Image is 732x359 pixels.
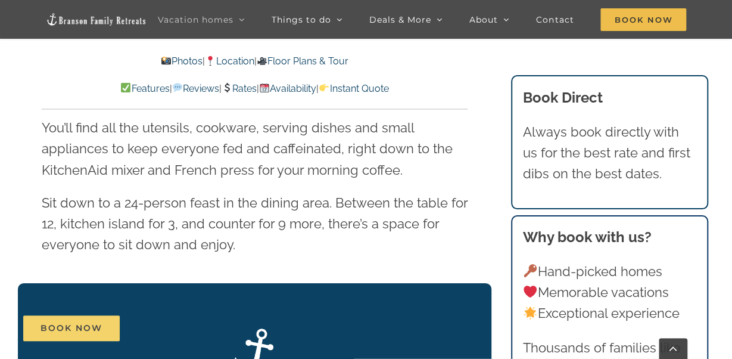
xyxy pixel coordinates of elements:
[120,83,169,94] a: Features
[524,264,537,277] img: 🔑
[205,55,254,67] a: Location
[524,285,537,298] img: ❤️
[536,16,574,24] span: Contact
[161,55,203,67] a: Photos
[272,16,331,24] span: Things to do
[41,323,102,333] span: Book Now
[319,83,329,92] img: 👉
[600,8,686,31] span: Book Now
[205,56,215,66] img: 📍
[121,83,130,92] img: ✅
[42,54,468,69] p: | |
[173,83,182,92] img: 💬
[46,13,147,26] img: Branson Family Retreats Logo
[42,195,468,252] span: Sit down to a 24-person feast in the dining area. Between the table for 12, kitchen island for 3,...
[523,261,697,324] p: Hand-picked homes Memorable vacations Exceptional experience
[23,315,120,341] a: Book Now
[524,307,537,320] img: 🌟
[42,120,453,177] span: You’ll find all the utensils, cookware, serving dishes and small appliances to keep everyone fed ...
[257,56,267,66] img: 🎥
[172,83,219,94] a: Reviews
[158,16,233,24] span: Vacation homes
[260,83,269,92] img: 📆
[42,81,468,97] p: | | | |
[369,16,431,24] span: Deals & More
[523,89,603,106] b: Book Direct
[222,83,232,92] img: 💲
[161,56,171,66] img: 📸
[523,227,697,248] h3: Why book with us?
[469,16,498,24] span: About
[256,55,348,67] a: Floor Plans & Tour
[523,122,697,185] p: Always book directly with us for the best rate and first dibs on the best dates.
[222,83,257,94] a: Rates
[319,83,388,94] a: Instant Quote
[259,83,316,94] a: Availability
